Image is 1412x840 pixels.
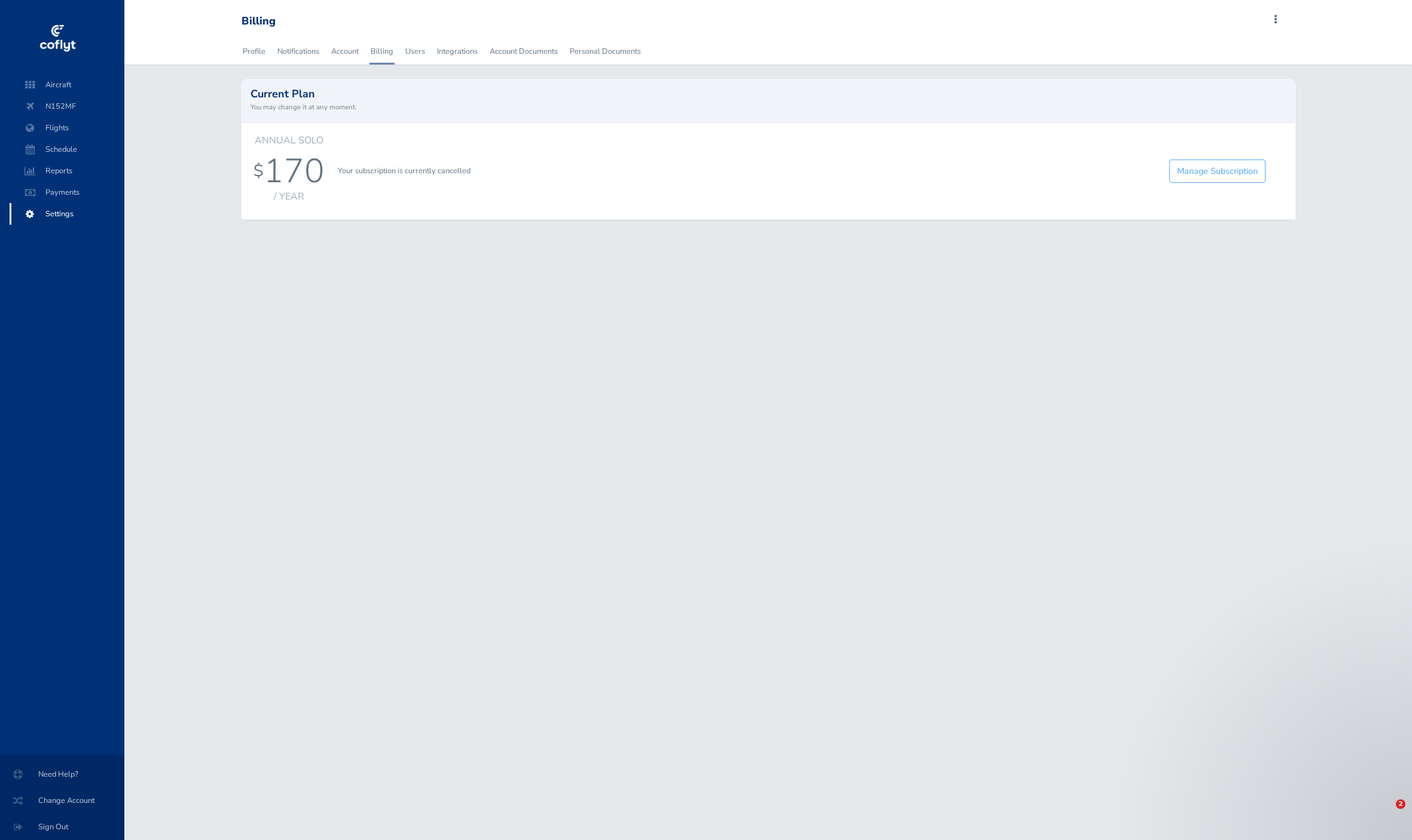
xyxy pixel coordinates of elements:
a: Account [330,38,360,65]
a: Users [404,38,426,65]
span: Settings [22,203,112,225]
div: 170 [264,151,325,191]
small: You may change it at any moment. [250,102,1286,112]
a: Profile [242,38,267,65]
span: N152MF [22,96,112,117]
a: Integrations [436,38,479,65]
span: 2 [1396,799,1405,809]
h6: Annual Solo [253,135,325,146]
span: Payments [22,182,112,203]
span: Schedule [22,139,112,160]
a: Manage Subscription [1169,160,1266,183]
p: Your subscription is currently cancelled [338,165,1151,177]
div: / year [253,191,325,203]
iframe: Intercom live chat [1371,799,1400,828]
span: Sign Out [14,816,110,838]
div: $ [253,161,264,182]
div: Billing [242,15,276,28]
a: Billing [369,38,395,65]
span: Flights [22,117,112,139]
span: Aircraft [22,74,112,96]
span: Need Help? [14,764,110,785]
span: Change Account [14,790,110,811]
img: coflyt logo [38,21,77,57]
a: Notifications [276,38,320,65]
a: Account Documents [488,38,559,65]
span: Reports [22,160,112,182]
h2: Current Plan [250,88,1286,99]
a: Personal Documents [569,38,642,65]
